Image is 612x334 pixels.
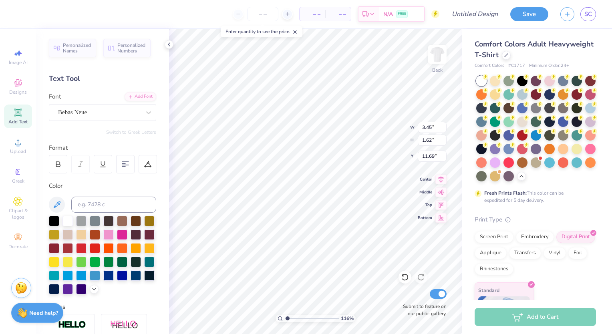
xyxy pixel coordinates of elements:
[445,6,504,22] input: Untitled Design
[49,73,156,84] div: Text Tool
[544,247,566,259] div: Vinyl
[484,190,527,196] strong: Fresh Prints Flash:
[117,42,146,54] span: Personalized Numbers
[478,286,499,294] span: Standard
[509,247,541,259] div: Transfers
[418,202,432,208] span: Top
[399,303,447,317] label: Submit to feature on our public gallery.
[125,92,156,101] div: Add Font
[510,7,548,21] button: Save
[568,247,587,259] div: Foil
[10,148,26,155] span: Upload
[580,7,596,21] a: SC
[508,62,525,69] span: # C1717
[429,46,445,62] img: Back
[12,178,24,184] span: Greek
[247,7,278,21] input: – –
[9,89,27,95] span: Designs
[49,181,156,191] div: Color
[475,62,504,69] span: Comfort Colors
[584,10,592,19] span: SC
[475,263,513,275] div: Rhinestones
[398,11,406,17] span: FREE
[383,10,393,18] span: N/A
[330,10,346,18] span: – –
[49,92,61,101] label: Font
[475,247,507,259] div: Applique
[475,39,594,60] span: Comfort Colors Adult Heavyweight T-Shirt
[304,10,320,18] span: – –
[8,119,28,125] span: Add Text
[63,42,91,54] span: Personalized Names
[4,207,32,220] span: Clipart & logos
[418,189,432,195] span: Middle
[49,302,156,312] div: Styles
[106,129,156,135] button: Switch to Greek Letters
[58,320,86,330] img: Stroke
[418,215,432,221] span: Bottom
[49,143,157,153] div: Format
[418,177,432,182] span: Center
[475,231,513,243] div: Screen Print
[516,231,554,243] div: Embroidery
[8,243,28,250] span: Decorate
[475,215,596,224] div: Print Type
[29,309,58,317] strong: Need help?
[71,197,156,213] input: e.g. 7428 c
[341,315,354,322] span: 116 %
[556,231,595,243] div: Digital Print
[484,189,583,204] div: This color can be expedited for 5 day delivery.
[110,320,138,330] img: Shadow
[529,62,569,69] span: Minimum Order: 24 +
[9,59,28,66] span: Image AI
[432,66,443,74] div: Back
[221,26,302,37] div: Enter quantity to see the price.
